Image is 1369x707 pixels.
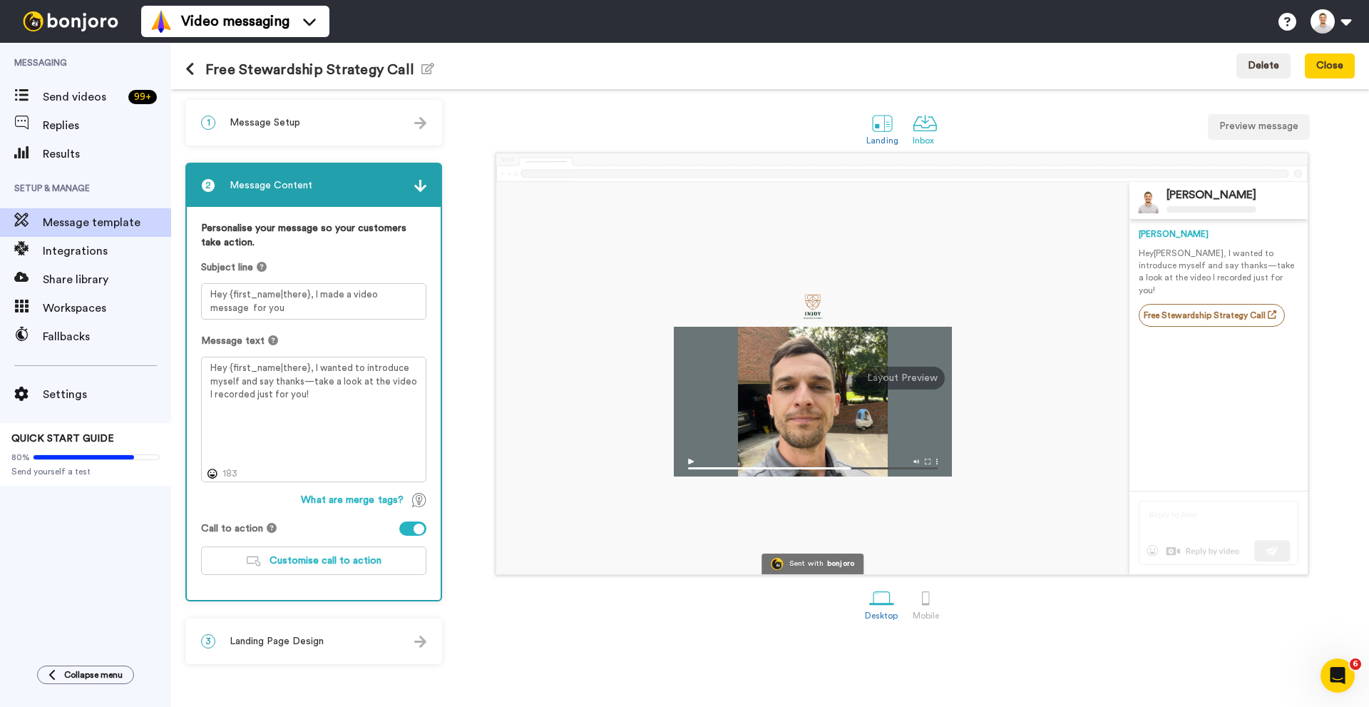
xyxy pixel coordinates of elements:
span: Call to action [201,522,263,536]
span: Workspaces [43,300,171,317]
span: 2 [201,178,215,193]
span: 1 [201,116,215,130]
img: customiseCTA.svg [247,556,261,566]
span: Integrations [43,243,171,260]
img: Bonjoro Logo [771,558,783,570]
img: arrow.svg [414,117,426,129]
button: Customise call to action [201,546,426,575]
p: Hey [PERSON_NAME] , I wanted to introduce myself and say thanks—take a look at the video I record... [1139,248,1298,297]
span: Collapse menu [64,669,123,681]
div: 1Message Setup [185,100,442,146]
img: TagTips.svg [412,493,426,507]
div: Desktop [865,611,898,621]
h1: Free Stewardship Strategy Call [185,61,434,78]
img: bj-logo-header-white.svg [17,11,124,31]
a: Free Stewardship Strategy Call [1139,304,1285,327]
img: vm-color.svg [150,10,173,33]
a: Desktop [858,579,906,628]
span: 80% [11,452,30,463]
div: [PERSON_NAME] [1167,188,1256,202]
div: [PERSON_NAME] [1139,228,1298,240]
span: Send yourself a test [11,466,160,477]
button: Preview message [1208,114,1310,140]
span: Send videos [43,88,123,106]
img: af735b9f-af20-44b8-be93-55db757f0b33 [803,294,823,320]
span: Replies [43,117,171,134]
span: Message Setup [230,116,300,130]
span: Message text [201,334,265,348]
button: Collapse menu [37,666,134,684]
span: Customise call to action [270,556,381,566]
button: Close [1305,54,1355,79]
a: Inbox [906,103,945,153]
textarea: Hey {first_name|there}, I made a video message for you [201,283,426,320]
img: arrow.svg [414,180,426,192]
a: Landing [859,103,906,153]
button: Delete [1236,54,1291,79]
div: 3Landing Page Design [185,619,442,664]
img: arrow.svg [414,636,426,648]
span: What are merge tags? [301,493,404,507]
div: Layout Preview [859,367,945,390]
div: Inbox [913,136,938,146]
span: Subject line [201,260,253,275]
span: 3 [201,634,215,648]
span: QUICK START GUIDE [11,434,114,444]
div: Mobile [913,611,939,621]
div: bonjoro [827,560,855,568]
iframe: Intercom live chat [1321,658,1355,693]
label: Personalise your message so your customers take action. [201,221,426,250]
div: 99 + [128,90,157,104]
img: reply-preview.svg [1139,501,1298,565]
span: Video messaging [181,11,289,31]
span: Message Content [230,178,312,193]
span: Share library [43,271,171,288]
img: player-controls-full.svg [674,452,952,477]
img: Profile Image [1135,188,1161,213]
span: 6 [1350,658,1361,670]
div: Landing [866,136,898,146]
div: Sent with [789,560,824,568]
span: Fallbacks [43,328,171,345]
span: Message template [43,214,171,231]
a: Mobile [906,579,946,628]
span: Settings [43,386,171,403]
span: Landing Page Design [230,634,324,648]
textarea: Hey {first_name|there}, I wanted to introduce myself and say thanks—take a look at the video I re... [201,357,426,482]
span: Results [43,146,171,163]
